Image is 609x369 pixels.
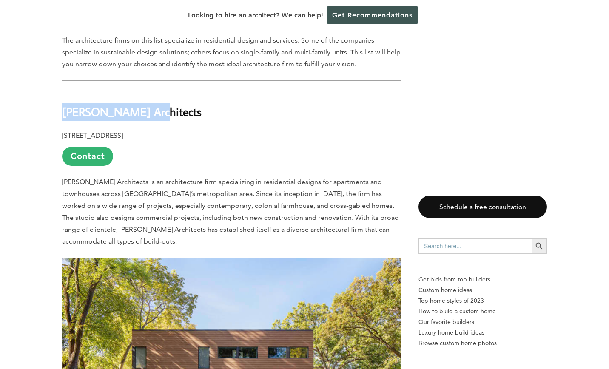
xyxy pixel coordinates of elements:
b: [STREET_ADDRESS] [62,131,123,139]
b: [PERSON_NAME] Architects [62,104,202,119]
iframe: Drift Widget Chat Controller [446,308,599,359]
a: Luxury home build ideas [418,327,547,338]
p: Get bids from top builders [418,274,547,285]
span: The architecture firms on this list specialize in residential design and services. Some of the co... [62,36,401,68]
a: Top home styles of 2023 [418,295,547,306]
span: [PERSON_NAME] Architects is an architecture firm specializing in residential designs for apartmen... [62,178,399,245]
a: Contact [62,147,113,166]
a: Schedule a free consultation [418,196,547,218]
a: Browse custom home photos [418,338,547,349]
a: Our favorite builders [418,317,547,327]
a: Custom home ideas [418,285,547,295]
a: Get Recommendations [327,6,418,24]
a: How to build a custom home [418,306,547,317]
svg: Search [535,241,544,251]
input: Search here... [418,238,532,254]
